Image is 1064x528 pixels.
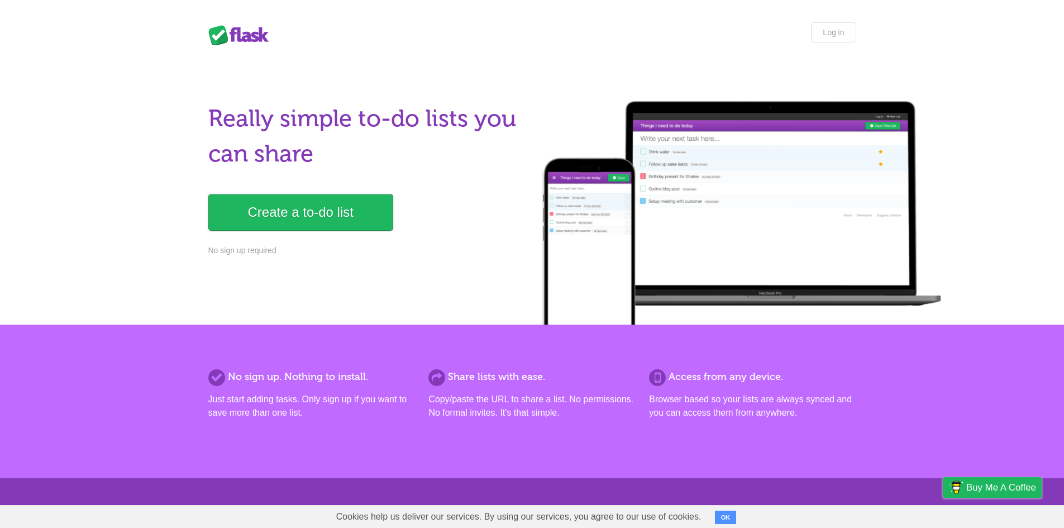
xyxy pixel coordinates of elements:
[966,478,1036,497] span: Buy me a coffee
[208,393,415,420] p: Just start adding tasks. Only sign up if you want to save more than one list.
[325,506,713,528] span: Cookies help us deliver our services. By using our services, you agree to our use of cookies.
[649,393,856,420] p: Browser based so your lists are always synced and you can access them from anywhere.
[208,245,526,256] p: No sign up required
[948,478,963,497] img: Buy me a coffee
[811,22,856,42] a: Log in
[943,477,1042,498] a: Buy me a coffee
[715,511,737,524] button: OK
[208,194,393,231] a: Create a to-do list
[649,369,856,384] h2: Access from any device.
[208,369,415,384] h2: No sign up. Nothing to install.
[428,369,635,384] h2: Share lists with ease.
[208,25,275,45] div: Flask Lists
[428,393,635,420] p: Copy/paste the URL to share a list. No permissions. No formal invites. It's that simple.
[208,101,526,172] h1: Really simple to-do lists you can share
